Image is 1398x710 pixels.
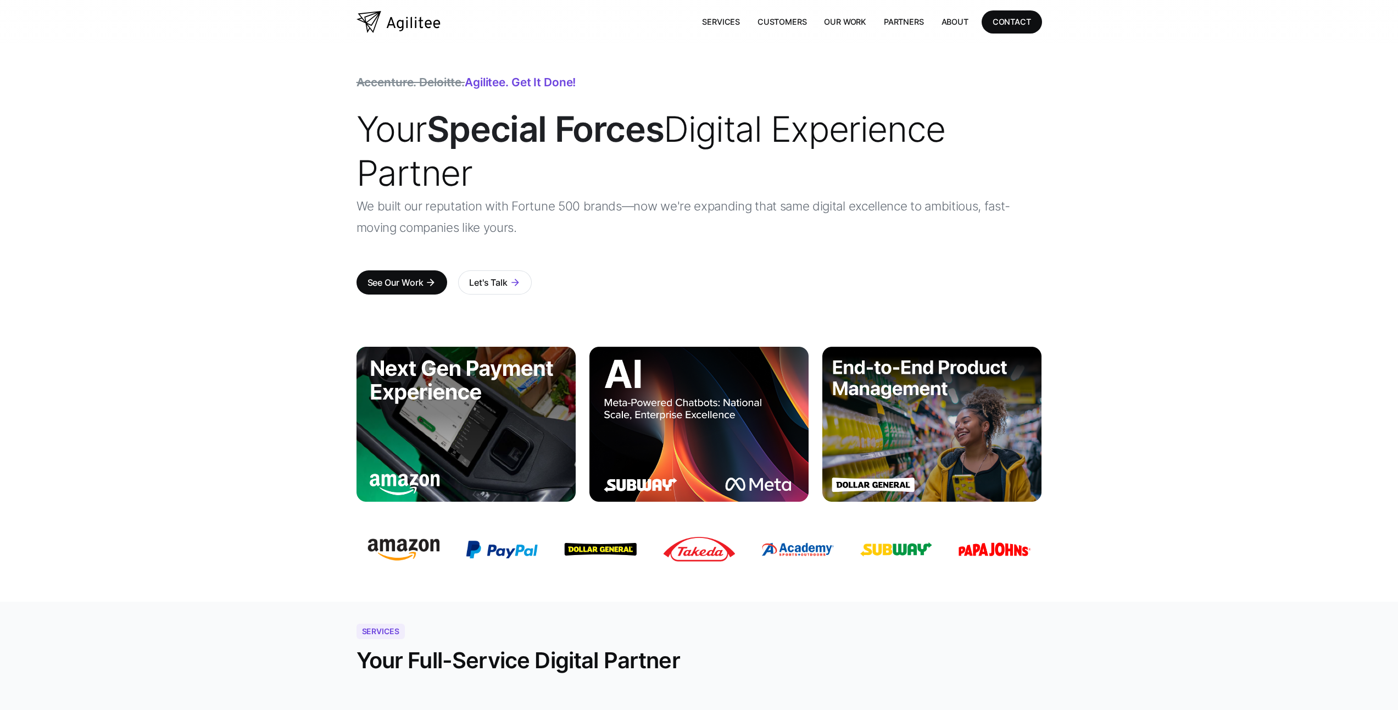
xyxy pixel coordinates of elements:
strong: Special Forces [427,108,664,150]
a: CONTACT [982,10,1042,33]
a: See Our Workarrow_forward [357,270,448,295]
div: arrow_forward [425,277,436,288]
p: We built our reputation with Fortune 500 brands—now we're expanding that same digital excellence ... [357,195,1042,238]
div: Let's Talk [469,275,507,290]
h2: Your Full-Service Digital Partner [357,647,680,674]
div: arrow_forward [510,277,521,288]
div: Agilitee. Get it done! [357,77,576,88]
div: Services [357,624,405,639]
a: About [933,10,977,33]
a: Customers [749,10,815,33]
a: Our Work [815,10,875,33]
a: Let's Talkarrow_forward [458,270,531,295]
div: CONTACT [993,15,1031,29]
div: See Our Work [367,275,424,290]
a: Partners [875,10,933,33]
span: Your Digital Experience Partner [357,108,945,194]
span: Accenture. Deloitte. [357,75,465,89]
a: Services [693,10,749,33]
a: home [357,11,441,33]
